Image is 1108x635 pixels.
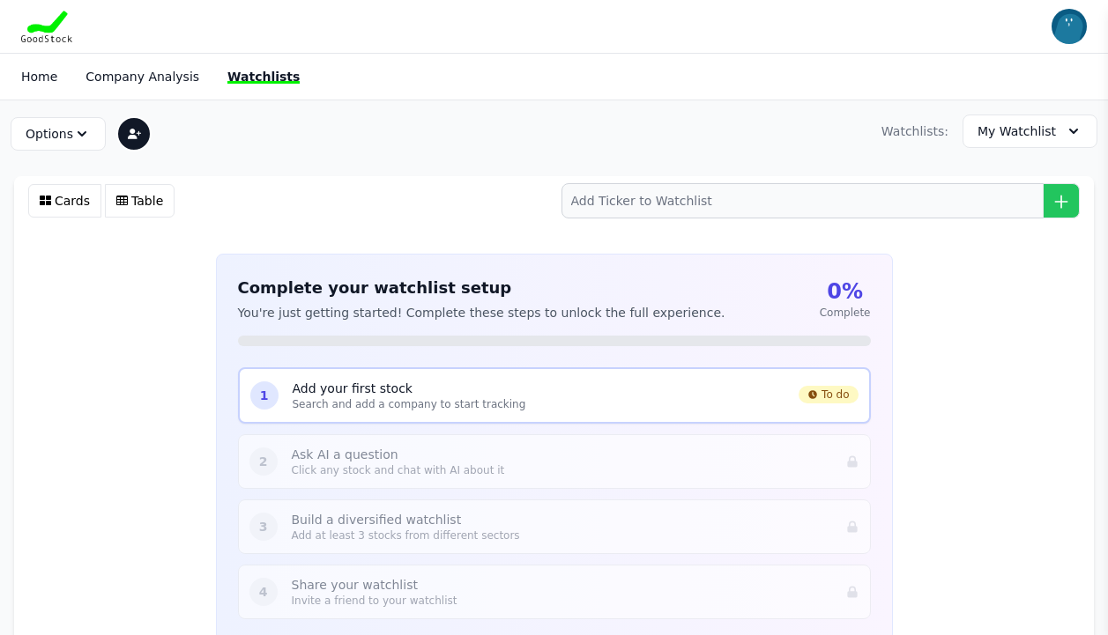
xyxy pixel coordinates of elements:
p: Share your watchlist [292,576,831,594]
span: Watchlists: [881,122,948,140]
a: Watchlists [227,70,300,84]
span: 4 [259,583,268,601]
input: Add Ticker to Watchlist [561,183,1081,218]
img: invitee [1052,9,1087,44]
p: You're just getting started! Complete these steps to unlock the full experience. [238,304,725,321]
button: Cards [28,184,101,218]
p: Invite a friend to your watchlist [292,594,831,608]
div: 0% [820,277,871,306]
p: Search and add a company to start tracking [293,397,785,411]
a: Home [21,70,57,84]
p: Add at least 3 stocks from different sectors [292,528,831,543]
button: My Watchlist [963,114,1097,148]
button: Options [11,117,106,151]
span: 1 [260,387,269,404]
img: Goodstock Logo [21,11,72,42]
p: Click any stock and chat with AI about it [292,463,831,477]
button: Table [105,184,175,218]
h3: Complete your watchlist setup [238,276,725,300]
p: Add your first stock [293,380,785,397]
div: View toggle [28,184,175,218]
div: Complete [820,306,871,320]
span: 2 [259,453,268,470]
a: Company Analysis [86,70,199,84]
p: Ask AI a question [292,446,831,463]
span: To do [799,386,858,403]
span: 3 [259,518,268,535]
span: My Watchlist [978,122,1056,140]
p: Build a diversified watchlist [292,511,831,528]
